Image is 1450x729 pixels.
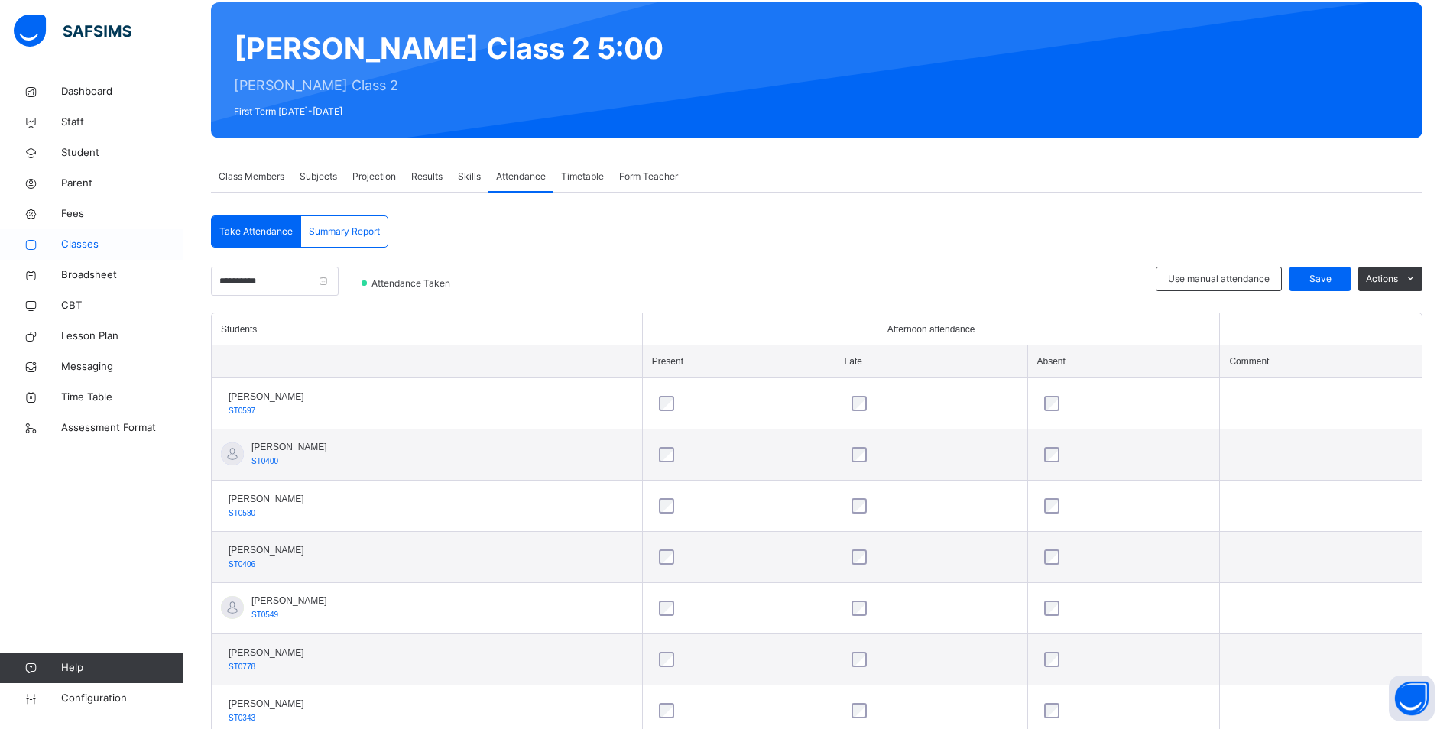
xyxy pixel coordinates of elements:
th: Comment [1220,345,1422,378]
span: Dashboard [61,84,183,99]
th: Students [212,313,642,345]
span: Subjects [300,170,337,183]
span: Afternoon attendance [887,322,975,336]
span: ST0343 [229,714,255,722]
span: Take Attendance [219,225,293,238]
span: ST0580 [229,509,255,517]
span: Skills [458,170,481,183]
th: Late [835,345,1027,378]
span: Fees [61,206,183,222]
span: Classes [61,237,183,252]
span: ST0778 [229,663,255,671]
span: [PERSON_NAME] [229,492,304,506]
th: Absent [1027,345,1220,378]
span: Assessment Format [61,420,183,436]
span: Student [61,145,183,160]
span: Results [411,170,443,183]
img: safsims [14,15,131,47]
span: Attendance Taken [370,277,455,290]
span: Time Table [61,390,183,405]
span: Class Members [219,170,284,183]
span: Configuration [61,691,183,706]
span: Form Teacher [619,170,678,183]
span: Projection [352,170,396,183]
span: Attendance [496,170,546,183]
span: Help [61,660,183,676]
span: Lesson Plan [61,329,183,344]
span: [PERSON_NAME] [229,543,304,557]
span: CBT [61,298,183,313]
button: Open asap [1389,676,1435,721]
span: ST0400 [251,457,278,465]
span: [PERSON_NAME] [251,440,327,454]
span: [PERSON_NAME] [229,390,304,403]
span: Staff [61,115,183,130]
span: ST0406 [229,560,255,569]
span: Messaging [61,359,183,374]
span: Timetable [561,170,604,183]
span: Broadsheet [61,267,183,283]
span: Save [1301,272,1339,286]
span: ST0597 [229,407,255,415]
span: [PERSON_NAME] [251,594,327,607]
span: ST0549 [251,611,278,619]
span: Summary Report [309,225,380,238]
span: [PERSON_NAME] [229,697,304,711]
th: Present [642,345,835,378]
span: Parent [61,176,183,191]
span: [PERSON_NAME] [229,646,304,659]
span: Actions [1366,272,1398,286]
span: Use manual attendance [1168,272,1270,286]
